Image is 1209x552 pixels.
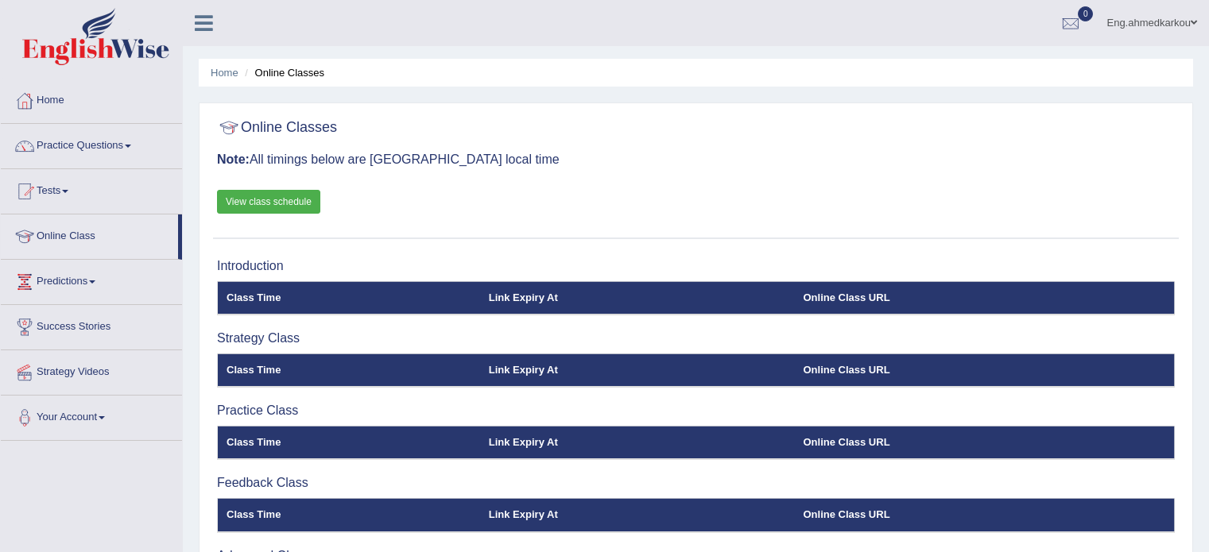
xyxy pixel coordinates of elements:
a: Home [1,79,182,118]
h3: Feedback Class [217,476,1175,490]
th: Link Expiry At [480,281,795,315]
h3: All timings below are [GEOGRAPHIC_DATA] local time [217,152,1175,167]
a: Practice Questions [1,124,182,164]
th: Class Time [218,353,480,387]
th: Link Expiry At [480,426,795,459]
b: Note: [217,152,250,166]
a: Home [211,67,238,79]
th: Online Class URL [795,426,1175,459]
a: Tests [1,169,182,209]
th: Online Class URL [795,498,1175,531]
th: Online Class URL [795,353,1175,387]
li: Online Classes [241,65,324,80]
h3: Practice Class [217,403,1175,418]
a: View class schedule [217,190,320,214]
th: Class Time [218,498,480,531]
th: Link Expiry At [480,353,795,387]
h3: Strategy Class [217,331,1175,345]
th: Online Class URL [795,281,1175,315]
span: 0 [1078,6,1094,21]
a: Success Stories [1,305,182,345]
th: Class Time [218,426,480,459]
th: Link Expiry At [480,498,795,531]
th: Class Time [218,281,480,315]
h3: Introduction [217,259,1175,273]
a: Predictions [1,260,182,299]
a: Your Account [1,396,182,435]
a: Strategy Videos [1,350,182,390]
h2: Online Classes [217,116,337,140]
a: Online Class [1,214,178,254]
